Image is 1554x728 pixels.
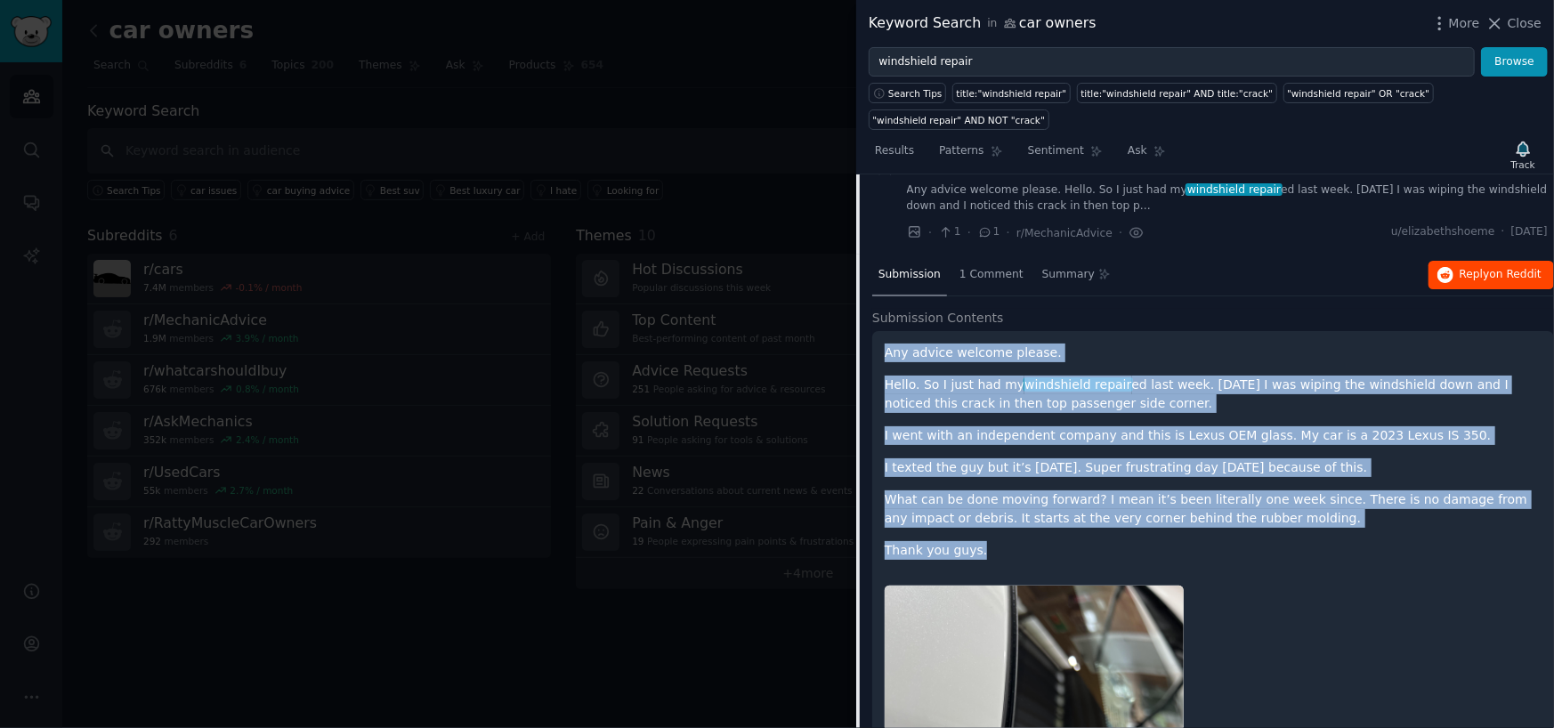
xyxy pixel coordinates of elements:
[1128,143,1147,159] span: Ask
[885,344,1542,362] p: Any advice welcome please.
[875,143,914,159] span: Results
[1007,223,1010,242] span: ·
[1022,137,1109,174] a: Sentiment
[1485,14,1542,33] button: Close
[1119,223,1122,242] span: ·
[952,83,1071,103] a: title:"windshield repair"
[1501,224,1505,240] span: ·
[1511,224,1548,240] span: [DATE]
[907,182,1549,214] a: Any advice welcome please. Hello. So I just had mywindshield repaired last week. [DATE] I was wip...
[938,224,960,240] span: 1
[1186,183,1283,196] span: windshield repair
[1505,136,1542,174] button: Track
[959,267,1024,283] span: 1 Comment
[987,16,997,32] span: in
[1042,267,1095,283] span: Summary
[873,114,1046,126] div: "windshield repair" AND NOT "crack"
[869,137,920,174] a: Results
[1449,14,1480,33] span: More
[885,426,1542,445] p: I went with an independent company and this is Lexus OEM glass. My car is a 2023 Lexus IS 350.
[885,458,1542,477] p: I texted the guy but it’s [DATE]. Super frustrating day [DATE] because of this.
[878,267,941,283] span: Submission
[1121,137,1172,174] a: Ask
[1508,14,1542,33] span: Close
[928,223,932,242] span: ·
[888,87,943,100] span: Search Tips
[885,376,1542,413] p: Hello. So I just had my ed last week. [DATE] I was wiping the windshield down and I noticed this ...
[872,309,1004,328] span: Submission Contents
[1391,224,1495,240] span: u/elizabethshoeme
[933,137,1008,174] a: Patterns
[939,143,983,159] span: Patterns
[957,87,1067,100] div: title:"windshield repair"
[869,109,1049,130] a: "windshield repair" AND NOT "crack"
[869,47,1475,77] input: Try a keyword related to your business
[977,224,1000,240] span: 1
[1287,87,1429,100] div: "windshield repair" OR "crack"
[1430,14,1480,33] button: More
[1081,87,1273,100] div: title:"windshield repair" AND title:"crack"
[967,223,971,242] span: ·
[885,541,1542,560] p: Thank you guys.
[1016,227,1113,239] span: r/MechanicAdvice
[869,83,946,103] button: Search Tips
[1490,268,1542,280] span: on Reddit
[1460,267,1542,283] span: Reply
[1511,158,1535,171] div: Track
[1481,47,1548,77] button: Browse
[1024,377,1134,392] span: windshield repair
[869,12,1097,35] div: Keyword Search car owners
[1028,143,1084,159] span: Sentiment
[1283,83,1434,103] a: "windshield repair" OR "crack"
[1077,83,1277,103] a: title:"windshield repair" AND title:"crack"
[885,490,1542,528] p: What can be done moving forward? I mean it’s been literally one week since. There is no damage fr...
[1429,261,1554,289] button: Replyon Reddit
